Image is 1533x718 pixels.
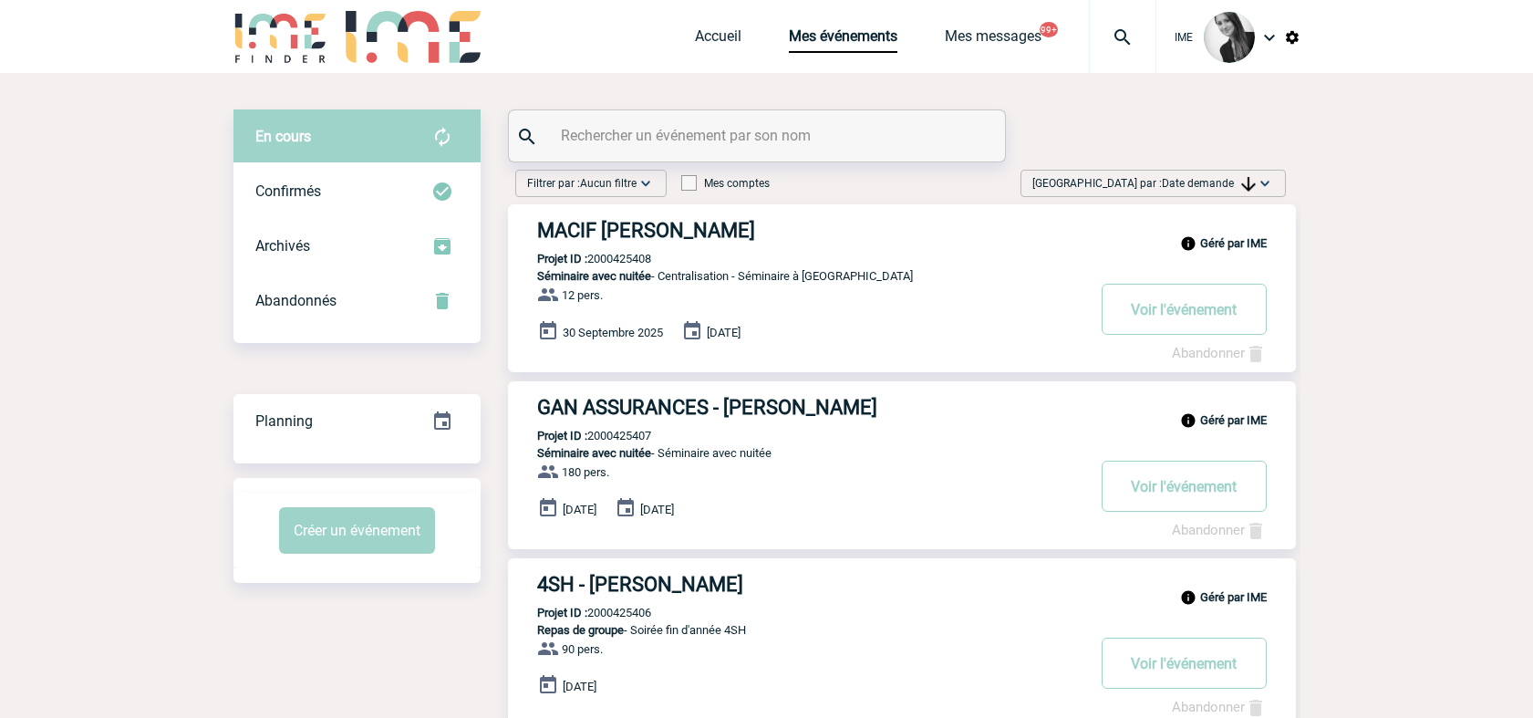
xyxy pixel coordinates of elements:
[233,11,328,63] img: IME-Finder
[255,128,311,145] span: En cours
[537,252,587,265] b: Projet ID :
[640,503,674,516] span: [DATE]
[945,27,1041,53] a: Mes messages
[537,429,587,442] b: Projet ID :
[707,326,741,339] span: [DATE]
[1172,522,1267,538] a: Abandonner
[508,429,651,442] p: 2000425407
[1040,22,1058,37] button: 99+
[537,269,651,283] span: Séminaire avec nuitée
[1162,177,1256,190] span: Date demande
[508,606,651,619] p: 2000425406
[508,396,1296,419] a: GAN ASSURANCES - [PERSON_NAME]
[1241,177,1256,192] img: arrow_downward.png
[537,573,1084,596] h3: 4SH - [PERSON_NAME]
[255,237,310,255] span: Archivés
[1256,174,1274,193] img: baseline_expand_more_white_24dp-b.png
[563,680,596,693] span: [DATE]
[233,394,481,449] div: Retrouvez ici tous vos événements organisés par date et état d'avancement
[508,573,1296,596] a: 4SH - [PERSON_NAME]
[1102,461,1267,512] button: Voir l'événement
[637,174,655,193] img: baseline_expand_more_white_24dp-b.png
[233,109,481,164] div: Retrouvez ici tous vos évènements avant confirmation
[1200,413,1267,427] b: Géré par IME
[1180,589,1196,606] img: info_black_24dp.svg
[527,174,637,193] span: Filtrer par :
[695,27,741,53] a: Accueil
[508,252,651,265] p: 2000425408
[508,269,1084,283] p: - Centralisation - Séminaire à [GEOGRAPHIC_DATA]
[1180,412,1196,429] img: info_black_24dp.svg
[1102,284,1267,335] button: Voir l'événement
[562,642,603,656] span: 90 pers.
[537,623,624,637] span: Repas de groupe
[563,326,663,339] span: 30 Septembre 2025
[508,446,1084,460] p: - Séminaire avec nuitée
[1102,638,1267,689] button: Voir l'événement
[1204,12,1255,63] img: 101050-0.jpg
[233,274,481,328] div: Retrouvez ici tous vos événements annulés
[255,412,313,430] span: Planning
[508,623,1084,637] p: - Soirée fin d'année 4SH
[508,219,1296,242] a: MACIF [PERSON_NAME]
[279,507,435,554] button: Créer un événement
[537,606,587,619] b: Projet ID :
[537,219,1084,242] h3: MACIF [PERSON_NAME]
[537,396,1084,419] h3: GAN ASSURANCES - [PERSON_NAME]
[1175,31,1193,44] span: IME
[233,393,481,447] a: Planning
[537,446,651,460] span: Séminaire avec nuitée
[1032,174,1256,193] span: [GEOGRAPHIC_DATA] par :
[556,122,962,149] input: Rechercher un événement par son nom
[1180,235,1196,252] img: info_black_24dp.svg
[563,503,596,516] span: [DATE]
[562,288,603,302] span: 12 pers.
[681,177,770,190] label: Mes comptes
[562,465,609,479] span: 180 pers.
[255,292,337,309] span: Abandonnés
[1172,699,1267,715] a: Abandonner
[1172,345,1267,361] a: Abandonner
[789,27,897,53] a: Mes événements
[255,182,321,200] span: Confirmés
[233,219,481,274] div: Retrouvez ici tous les événements que vous avez décidé d'archiver
[1200,590,1267,604] b: Géré par IME
[580,177,637,190] span: Aucun filtre
[1200,236,1267,250] b: Géré par IME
